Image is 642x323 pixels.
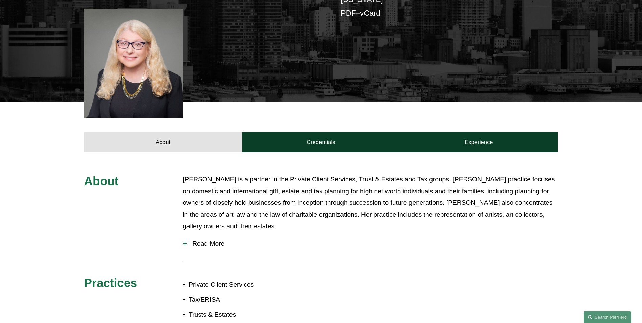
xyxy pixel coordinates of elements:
a: Search this site [584,311,631,323]
button: Read More [183,235,558,253]
p: [PERSON_NAME] is a partner in the Private Client Services, Trust & Estates and Tax groups. [PERSO... [183,174,558,232]
span: About [84,174,119,188]
p: Private Client Services [189,279,321,291]
a: PDF [341,9,356,17]
a: Experience [400,132,558,152]
p: Tax/ERISA [189,294,321,306]
a: About [84,132,242,152]
span: Read More [187,240,558,247]
p: Trusts & Estates [189,309,321,321]
a: Credentials [242,132,400,152]
a: vCard [360,9,380,17]
span: Practices [84,276,137,289]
